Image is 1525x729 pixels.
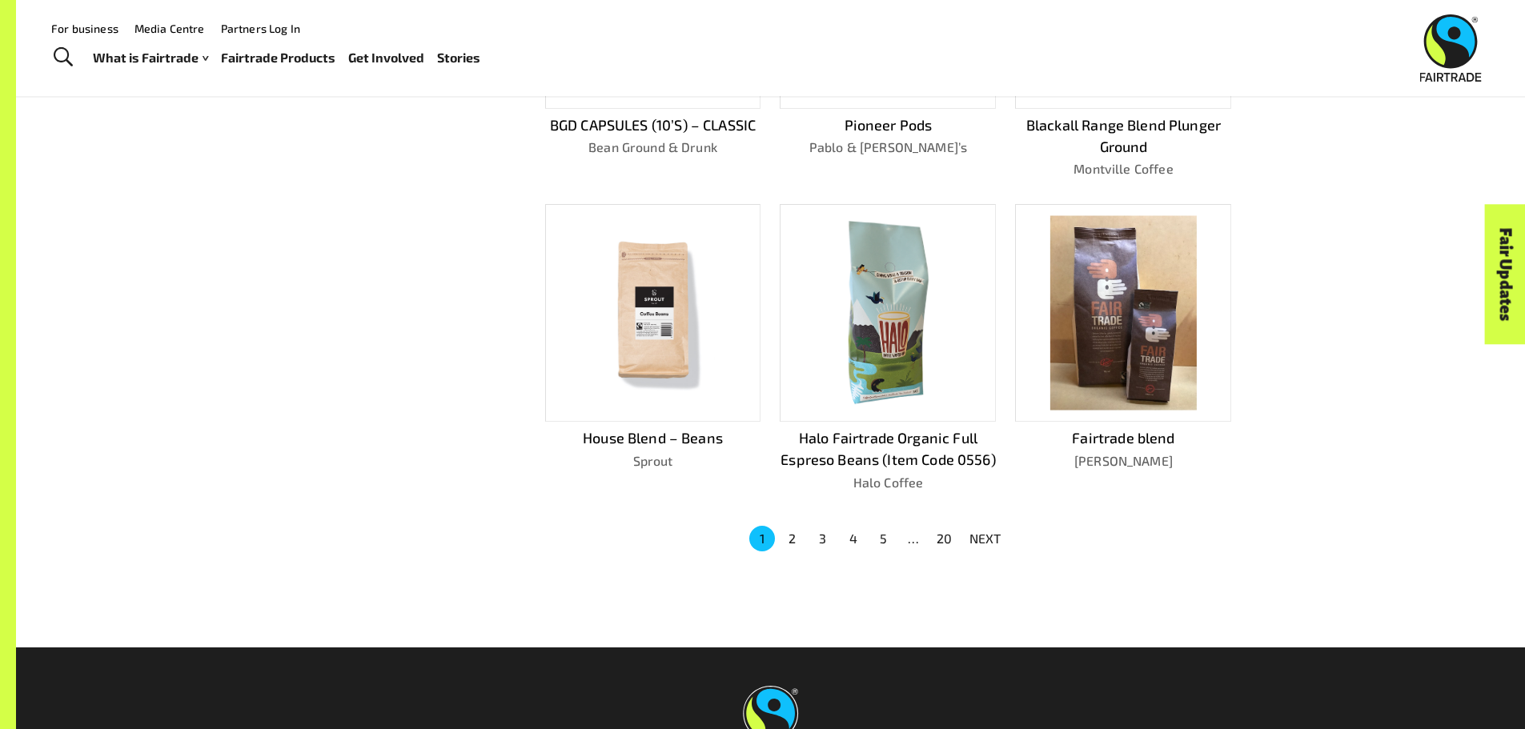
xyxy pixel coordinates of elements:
p: BGD CAPSULES (10’S) – CLASSIC [545,114,761,136]
nav: pagination navigation [747,524,1011,553]
p: Blackall Range Blend Plunger Ground [1015,114,1231,158]
p: Sprout [545,451,761,471]
a: What is Fairtrade [93,46,208,70]
a: Partners Log In [221,22,300,35]
div: … [901,529,927,548]
p: Fairtrade blend [1015,427,1231,449]
button: Go to page 3 [810,526,836,551]
a: For business [51,22,118,35]
p: House Blend – Beans [545,427,761,449]
p: Halo Fairtrade Organic Full Espreso Beans (Item Code 0556) [780,427,996,471]
img: Fairtrade Australia New Zealand logo [1420,14,1482,82]
a: Toggle Search [43,38,82,78]
a: Fairtrade blend[PERSON_NAME] [1015,204,1231,492]
a: Fairtrade Products [221,46,335,70]
p: [PERSON_NAME] [1015,451,1231,471]
p: Pablo & [PERSON_NAME]’s [780,138,996,157]
p: Pioneer Pods [780,114,996,136]
p: Montville Coffee [1015,159,1231,178]
a: Media Centre [134,22,205,35]
button: NEXT [960,524,1011,553]
button: Go to page 4 [841,526,866,551]
p: Halo Coffee [780,473,996,492]
p: Bean Ground & Drunk [545,138,761,157]
button: Go to page 2 [780,526,805,551]
button: Go to page 5 [871,526,897,551]
p: NEXT [969,529,1001,548]
a: Get Involved [348,46,424,70]
button: Go to page 20 [932,526,957,551]
a: House Blend – BeansSprout [545,204,761,492]
button: page 1 [749,526,775,551]
a: Stories [437,46,480,70]
a: Halo Fairtrade Organic Full Espreso Beans (Item Code 0556)Halo Coffee [780,204,996,492]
